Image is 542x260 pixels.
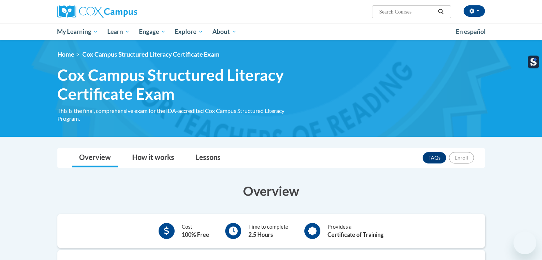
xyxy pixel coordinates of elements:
[423,152,446,163] a: FAQs
[134,24,170,40] a: Engage
[464,5,485,17] button: Account Settings
[57,182,485,200] h3: Overview
[57,5,137,18] img: Cox Campus
[327,223,383,239] div: Provides a
[53,24,103,40] a: My Learning
[189,149,228,167] a: Lessons
[57,66,303,103] span: Cox Campus Structured Literacy Certificate Exam
[57,27,98,36] span: My Learning
[72,149,118,167] a: Overview
[435,7,446,16] button: Search
[449,152,474,163] button: Enroll
[182,231,209,238] b: 100% Free
[125,149,181,167] a: How it works
[103,24,134,40] a: Learn
[212,27,237,36] span: About
[208,24,241,40] a: About
[327,231,383,238] b: Certificate of Training
[175,27,203,36] span: Explore
[57,5,193,18] a: Cox Campus
[57,51,74,58] a: Home
[456,28,486,35] span: En español
[378,7,435,16] input: Search Courses
[248,223,288,239] div: Time to complete
[47,24,496,40] div: Main menu
[182,223,209,239] div: Cost
[82,51,220,58] span: Cox Campus Structured Literacy Certificate Exam
[170,24,208,40] a: Explore
[139,27,166,36] span: Engage
[451,24,490,39] a: En español
[57,107,303,123] div: This is the final, comprehensive exam for the IDA-accredited Cox Campus Structured Literacy Program.
[248,231,273,238] b: 2.5 Hours
[107,27,130,36] span: Learn
[513,232,536,254] iframe: Button to launch messaging window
